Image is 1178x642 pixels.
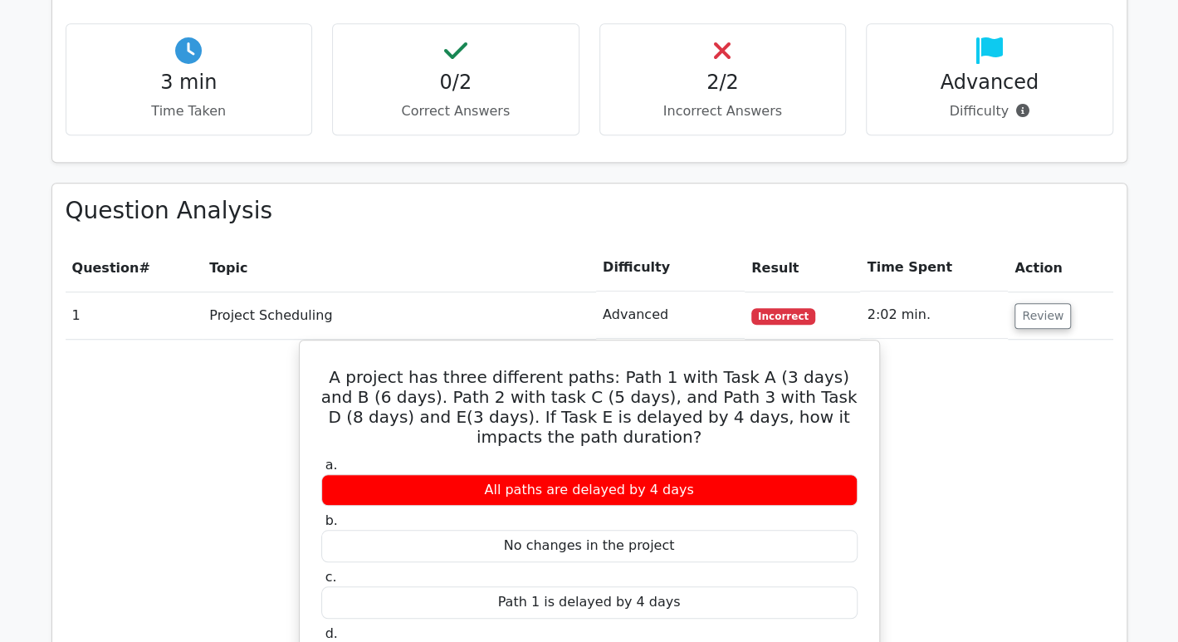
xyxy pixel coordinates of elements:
h4: 2/2 [613,71,833,95]
td: 1 [66,292,203,339]
div: Path 1 is delayed by 4 days [321,586,858,619]
button: Review [1014,303,1071,329]
p: Correct Answers [346,101,565,121]
td: 2:02 min. [860,292,1008,339]
th: Difficulty [596,244,745,292]
div: No changes in the project [321,530,858,562]
td: Advanced [596,292,745,339]
h4: 0/2 [346,71,565,95]
span: Incorrect [751,308,815,325]
h5: A project has three different paths: Path 1 with Task A (3 days) and B (6 days). Path 2 with task... [320,367,859,447]
span: b. [325,512,338,528]
th: # [66,244,203,292]
p: Time Taken [80,101,299,121]
span: d. [325,625,338,641]
th: Time Spent [860,244,1008,292]
p: Incorrect Answers [613,101,833,121]
th: Topic [203,244,596,292]
h4: 3 min [80,71,299,95]
span: c. [325,569,337,585]
span: Question [72,260,139,276]
th: Action [1008,244,1112,292]
div: All paths are delayed by 4 days [321,474,858,507]
h4: Advanced [880,71,1099,95]
h3: Question Analysis [66,197,1113,225]
p: Difficulty [880,101,1099,121]
span: a. [325,457,338,473]
td: Project Scheduling [203,292,596,339]
th: Result [745,244,860,292]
